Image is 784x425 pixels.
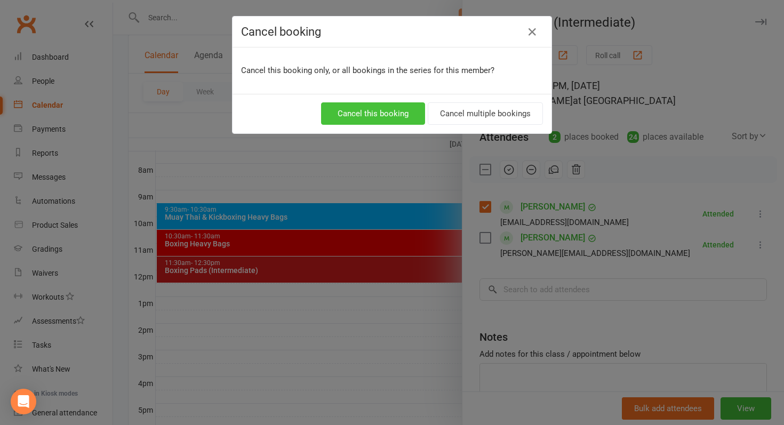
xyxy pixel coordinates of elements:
button: Cancel multiple bookings [428,102,543,125]
p: Cancel this booking only, or all bookings in the series for this member? [241,64,543,77]
div: Open Intercom Messenger [11,389,36,414]
button: Cancel this booking [321,102,425,125]
h4: Cancel booking [241,25,543,38]
button: Close [524,23,541,41]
